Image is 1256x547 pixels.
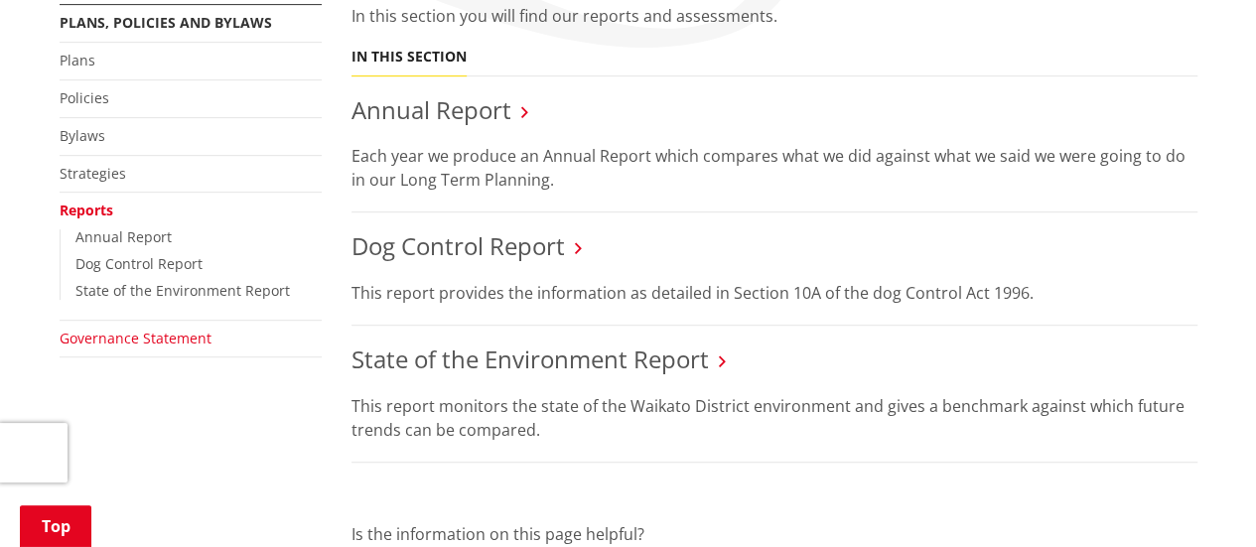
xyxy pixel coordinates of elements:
a: Governance Statement [60,329,211,347]
p: Is the information on this page helpful? [351,522,1197,546]
p: Each year we produce an Annual Report which compares what we did against what we said we were goi... [351,144,1197,192]
a: Plans [60,51,95,69]
a: State of the Environment Report [351,342,709,375]
p: This report monitors the state of the Waikato District environment and gives a benchmark against ... [351,394,1197,442]
a: State of the Environment Report [75,281,290,300]
a: Policies [60,88,109,107]
a: Annual Report [75,227,172,246]
a: Annual Report [351,93,511,126]
a: Strategies [60,164,126,183]
a: Bylaws [60,126,105,145]
h5: In this section [351,49,467,66]
a: Top [20,505,91,547]
a: Dog Control Report [351,229,565,262]
iframe: Messenger Launcher [1165,464,1236,535]
a: Dog Control Report [75,254,203,273]
p: This report provides the information as detailed in Section 10A of the dog Control Act 1996. [351,281,1197,305]
a: Plans, policies and bylaws [60,13,272,32]
a: Reports [60,201,113,219]
p: In this section you will find our reports and assessments. [351,4,1197,28]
